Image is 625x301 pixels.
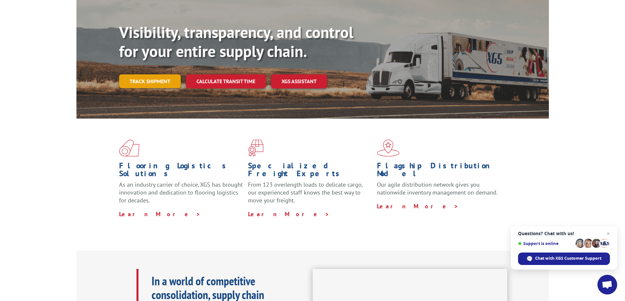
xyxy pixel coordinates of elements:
div: Open chat [597,275,617,294]
span: As an industry carrier of choice, XGS has brought innovation and dedication to flooring logistics... [119,181,243,204]
img: xgs-icon-focused-on-flooring-red [248,140,263,157]
a: Calculate transit time [186,74,266,88]
span: Close chat [604,230,612,237]
b: Visibility, transparency, and control for your entire supply chain. [119,22,353,61]
a: Learn More > [248,210,330,218]
a: Learn More > [119,210,201,218]
h1: Specialized Freight Experts [248,162,372,181]
span: Questions? Chat with us! [518,231,610,236]
span: Chat with XGS Customer Support [535,255,601,261]
h1: Flagship Distribution Model [377,162,501,181]
a: Track shipment [119,74,181,88]
img: xgs-icon-flagship-distribution-model-red [377,140,400,157]
img: xgs-icon-total-supply-chain-intelligence-red [119,140,139,157]
span: Support is online [518,241,573,246]
p: From 123 overlength loads to delicate cargo, our experienced staff knows the best way to move you... [248,181,372,210]
span: Our agile distribution network gives you nationwide inventory management on demand. [377,181,498,196]
a: XGS ASSISTANT [271,74,327,88]
div: Chat with XGS Customer Support [518,253,610,265]
h1: Flooring Logistics Solutions [119,162,243,181]
a: Learn More > [377,202,459,210]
